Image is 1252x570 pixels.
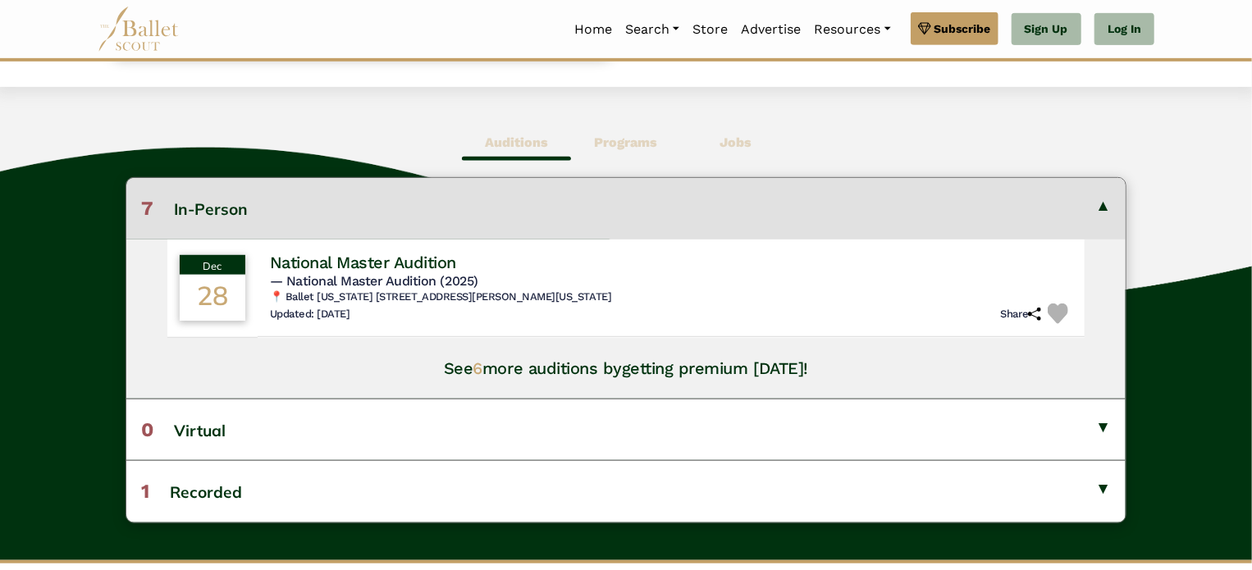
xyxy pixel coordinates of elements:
a: Sign Up [1012,13,1081,46]
a: Advertise [734,12,807,47]
button: 7In-Person [126,178,1126,239]
button: 1Recorded [126,460,1126,522]
span: 6 [473,358,483,378]
h6: Share [1001,308,1042,321]
a: Search [619,12,686,47]
span: — National Master Audition (2025) [270,273,478,289]
h4: See more auditions by [444,358,808,379]
span: Subscribe [934,20,991,38]
a: getting premium [DATE]! [622,358,808,378]
div: Dec [180,255,245,275]
span: 0 [141,418,153,441]
h6: Updated: [DATE] [270,308,350,321]
a: Subscribe [911,12,998,45]
span: 1 [141,480,149,503]
a: Store [686,12,734,47]
h4: National Master Audition [270,252,456,273]
b: Auditions [485,135,548,150]
div: 28 [180,275,245,321]
b: Programs [594,135,657,150]
span: 7 [141,197,153,220]
img: gem.svg [918,20,931,38]
a: Resources [807,12,897,47]
a: Home [568,12,619,47]
button: 0Virtual [126,399,1126,460]
a: Log In [1094,13,1154,46]
b: Jobs [720,135,752,150]
h6: 📍 Ballet [US_STATE] [STREET_ADDRESS][PERSON_NAME][US_STATE] [270,290,1073,304]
